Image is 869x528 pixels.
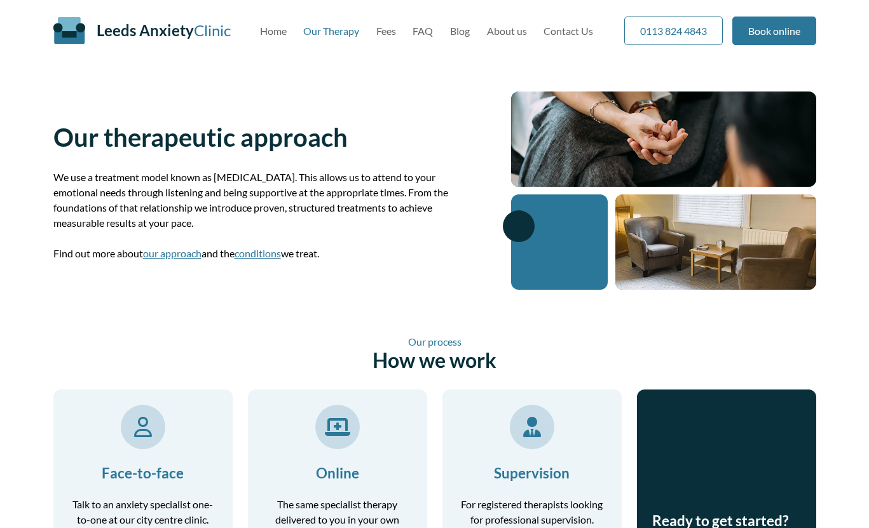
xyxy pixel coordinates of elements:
a: Contact Us [544,25,593,37]
h3: Supervision [458,464,606,482]
h2: How we work [53,335,816,372]
a: FAQ [413,25,433,37]
p: We use a treatment model known as [MEDICAL_DATA]. This allows us to attend to your emotional need... [53,170,481,231]
a: conditions [235,247,281,259]
p: Find out more about and the we treat. [53,246,481,261]
img: Close up of a therapy session [511,91,816,187]
a: Home [260,25,287,37]
h1: Our therapeutic approach [53,122,481,152]
a: About us [487,25,527,37]
a: Our Therapy [303,25,359,37]
h3: Online [263,464,412,482]
a: Blog [450,25,470,37]
a: Book online [732,17,816,45]
h3: Face-to-face [69,464,217,482]
p: Talk to an anxiety specialist one-to-one at our city centre clinic. [69,497,217,527]
p: For registered therapists looking for professional supervision. [458,497,606,527]
a: 0113 824 4843 [624,17,723,45]
span: Our process [53,335,816,348]
img: Therapy room [615,194,816,290]
a: Leeds AnxietyClinic [97,21,231,39]
a: our approach [143,247,202,259]
a: Fees [376,25,396,37]
span: Leeds Anxiety [97,21,194,39]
